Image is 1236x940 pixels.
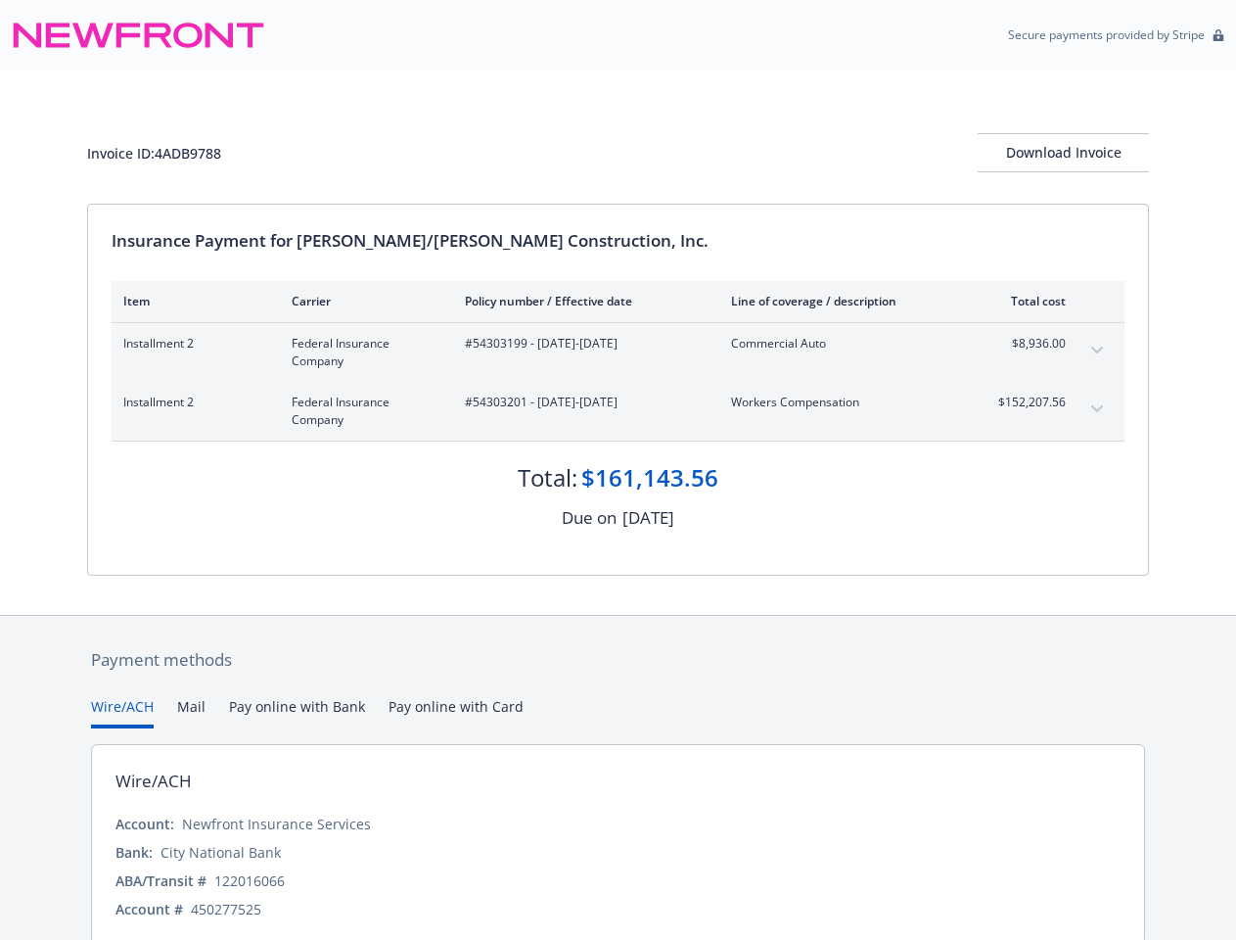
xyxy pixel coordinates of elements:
[731,335,961,352] span: Commercial Auto
[123,394,260,411] span: Installment 2
[992,335,1066,352] span: $8,936.00
[112,382,1124,441] div: Installment 2Federal Insurance Company#54303201 - [DATE]-[DATE]Workers Compensation$152,207.56exp...
[191,899,261,919] div: 450277525
[465,335,700,352] span: #54303199 - [DATE]-[DATE]
[87,143,221,164] div: Invoice ID: 4ADB9788
[177,696,206,728] button: Mail
[115,842,153,863] div: Bank:
[992,293,1066,309] div: Total cost
[465,293,700,309] div: Policy number / Effective date
[91,647,1145,673] div: Payment methods
[160,842,281,863] div: City National Bank
[1081,394,1113,425] button: expand content
[123,293,260,309] div: Item
[292,335,434,370] span: Federal Insurance Company
[112,228,1124,254] div: Insurance Payment for [PERSON_NAME]/[PERSON_NAME] Construction, Inc.
[622,505,674,531] div: [DATE]
[115,899,183,919] div: Account #
[115,814,174,834] div: Account:
[229,696,365,728] button: Pay online with Bank
[562,505,617,531] div: Due on
[115,769,192,794] div: Wire/ACH
[115,870,206,891] div: ABA/Transit #
[978,134,1149,171] div: Download Invoice
[731,394,961,411] span: Workers Compensation
[292,293,434,309] div: Carrier
[518,461,577,494] div: Total:
[123,335,260,352] span: Installment 2
[581,461,718,494] div: $161,143.56
[731,293,961,309] div: Line of coverage / description
[182,814,371,834] div: Newfront Insurance Services
[1081,335,1113,366] button: expand content
[214,870,285,891] div: 122016066
[978,133,1149,172] button: Download Invoice
[91,696,154,728] button: Wire/ACH
[112,323,1124,382] div: Installment 2Federal Insurance Company#54303199 - [DATE]-[DATE]Commercial Auto$8,936.00expand con...
[465,394,700,411] span: #54303201 - [DATE]-[DATE]
[992,394,1066,411] span: $152,207.56
[1008,26,1205,43] p: Secure payments provided by Stripe
[292,394,434,429] span: Federal Insurance Company
[389,696,524,728] button: Pay online with Card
